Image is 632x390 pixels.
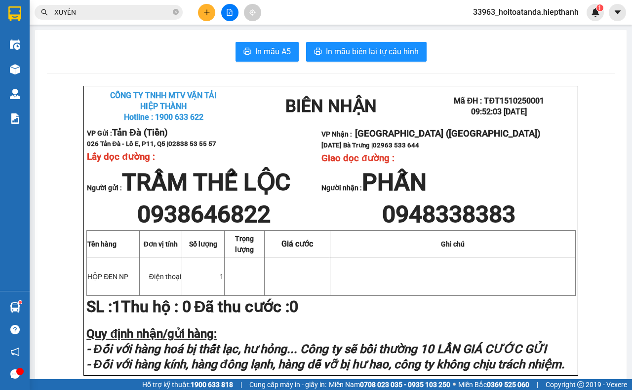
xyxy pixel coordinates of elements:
[221,4,238,21] button: file-add
[362,168,427,196] span: PHẤN
[87,129,167,137] strong: VP Gửi :
[360,381,450,389] strong: 0708 023 035 - 0935 103 250
[122,168,290,196] span: TRẦM THẾ LỘC
[173,9,179,15] span: close-circle
[321,130,541,138] strong: VP Nhận :
[10,64,20,74] img: warehouse-icon
[613,8,622,17] span: caret-down
[8,6,21,21] img: logo-vxr
[10,89,20,99] img: warehouse-icon
[10,302,20,313] img: warehouse-icon
[329,379,450,390] span: Miền Nam
[87,240,117,248] strong: Tên hàng
[110,91,217,100] strong: CÔNG TY TNHH MTV VẬN TẢI
[289,297,298,316] span: 0
[314,47,322,57] span: printer
[243,47,251,57] span: printer
[87,184,290,192] strong: Người gửi :
[10,347,20,356] span: notification
[112,297,121,316] span: 1
[355,128,541,139] span: [GEOGRAPHIC_DATA] ([GEOGRAPHIC_DATA])
[137,200,271,228] span: 0938646822
[226,9,233,16] span: file-add
[249,379,326,390] span: Cung cấp máy in - giấy in:
[609,4,626,21] button: caret-down
[382,200,515,228] span: 0948338383
[244,4,261,21] button: aim
[321,142,419,149] span: [DATE] Bà Trưng |
[577,381,584,388] span: copyright
[182,297,191,316] span: 0
[281,239,313,248] span: Giá cước
[10,39,20,50] img: warehouse-icon
[454,96,544,106] span: Mã ĐH : TĐT1510250001
[203,9,210,16] span: plus
[173,8,179,17] span: close-circle
[86,342,546,356] strong: - Đối với hàng hoá bị thất lạc, hư hỏng... Công ty sẽ bồi thường 10 LẦN GIÁ CƯỚC GỬI
[144,240,178,248] strong: Đơn vị tính
[54,7,171,18] input: Tìm tên, số ĐT hoặc mã đơn
[124,112,203,122] span: Hotline : 1900 633 622
[465,6,587,18] span: 33963_hoitoatanda.hiepthanh
[19,301,22,304] sup: 1
[598,4,601,11] span: 1
[10,325,20,334] span: question-circle
[471,107,527,116] span: 09:52:03 [DATE]
[87,151,155,162] span: Lấy dọc đường :
[249,9,256,16] span: aim
[121,297,178,316] strong: Thu hộ :
[182,297,302,316] span: Đã thu cước :
[458,379,529,390] span: Miền Bắc
[255,45,291,58] span: In mẫu A5
[326,45,419,58] span: In mẫu biên lai tự cấu hình
[86,357,565,371] strong: - Đối với hàng kính, hàng đông lạnh, hàng dễ vỡ bị hư hao, công ty không chịu trách nhiệm.
[220,273,224,281] span: 1
[373,142,419,149] span: 02963 533 644
[10,113,20,124] img: solution-icon
[112,127,167,138] span: Tản Đà (Tiền)
[240,379,242,390] span: |
[87,273,128,281] span: HỘP ĐEN NP
[86,297,121,316] strong: SL :
[87,140,216,147] span: 026 Tản Đà - Lô E, P11, Q5 |
[149,273,181,281] span: Điện thoại
[441,240,465,248] strong: Ghi chú
[537,379,538,390] span: |
[591,8,600,17] img: icon-new-feature
[10,369,20,379] span: message
[596,4,603,11] sup: 1
[189,240,217,248] span: Số lượng
[140,102,187,111] strong: HIỆP THÀNH
[453,383,456,387] span: ⚪️
[236,42,299,62] button: printerIn mẫu A5
[86,327,217,341] strong: Quy định nhận/gửi hàng:
[198,4,215,21] button: plus
[321,184,427,192] strong: Người nhận :
[285,96,377,116] strong: BIÊN NHẬN
[142,379,233,390] span: Hỗ trợ kỹ thuật:
[306,42,427,62] button: printerIn mẫu biên lai tự cấu hình
[191,381,233,389] strong: 1900 633 818
[41,9,48,16] span: search
[235,235,254,253] span: Trọng lượng
[487,381,529,389] strong: 0369 525 060
[321,153,394,164] span: Giao dọc đường :
[168,140,216,147] span: 02838 53 55 57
